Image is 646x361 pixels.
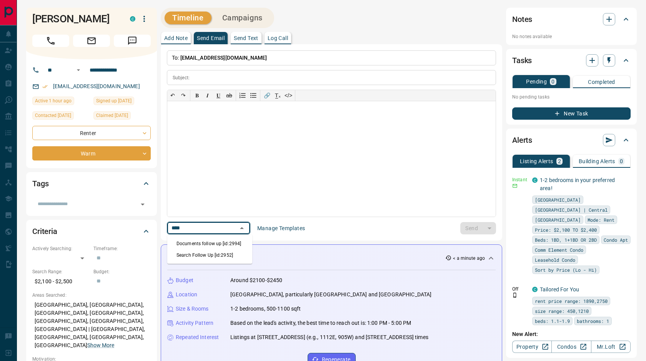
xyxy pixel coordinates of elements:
[224,90,235,101] button: ab
[96,112,128,119] span: Claimed [DATE]
[32,268,90,275] p: Search Range:
[591,341,631,353] a: Mr.Loft
[32,174,151,193] div: Tags
[191,90,202,101] button: 𝐁
[32,13,118,25] h1: [PERSON_NAME]
[180,55,267,61] span: [EMAIL_ADDRESS][DOMAIN_NAME]
[577,317,609,325] span: bathrooms: 1
[32,126,151,140] div: Renter
[176,333,219,341] p: Repeated Interest
[35,97,72,105] span: Active 1 hour ago
[74,65,83,75] button: Open
[32,111,90,122] div: Fri Sep 05 2025
[460,222,496,234] div: split button
[165,12,211,24] button: Timeline
[167,249,252,261] li: Search Follow Up [id:2952]
[540,177,615,191] a: 1-2 bedrooms in your preferred area!
[197,35,225,41] p: Send Email
[167,90,178,101] button: ↶
[178,90,189,101] button: ↷
[96,97,132,105] span: Signed up [DATE]
[237,90,248,101] button: Numbered list
[535,236,597,244] span: Beds: 1BD, 1+1BD OR 2BD
[176,291,197,299] p: Location
[535,196,581,204] span: [GEOGRAPHIC_DATA]
[164,35,188,41] p: Add Note
[512,183,518,189] svg: Email
[512,107,631,120] button: New Task
[230,291,431,299] p: [GEOGRAPHIC_DATA], particularly [GEOGRAPHIC_DATA] and [GEOGRAPHIC_DATA]
[535,256,575,264] span: Leasehold Condo
[213,90,224,101] button: 𝐔
[32,222,151,241] div: Criteria
[32,97,90,107] div: Thu Sep 11 2025
[32,299,151,352] p: [GEOGRAPHIC_DATA], [GEOGRAPHIC_DATA], [GEOGRAPHIC_DATA], [GEOGRAPHIC_DATA], [GEOGRAPHIC_DATA], [G...
[512,286,528,292] p: Off
[253,222,310,234] button: Manage Templates
[512,176,528,183] p: Instant
[526,79,547,84] p: Pending
[540,286,579,292] a: Tailored For You
[226,92,232,99] s: ab
[512,13,532,25] h2: Notes
[114,35,151,47] span: Message
[512,54,532,67] h2: Tasks
[248,90,259,101] button: Bullet list
[216,92,220,99] span: 𝐔
[53,83,140,89] a: [EMAIL_ADDRESS][DOMAIN_NAME]
[93,111,151,122] div: Fri Sep 05 2025
[535,226,597,234] span: Price: $2,100 TO $2,400
[604,236,628,244] span: Condo Apt
[268,35,288,41] p: Log Call
[167,50,496,65] p: To:
[532,177,538,183] div: condos.ca
[202,90,213,101] button: 𝑰
[535,297,608,305] span: rent price range: 1890,2750
[176,305,209,313] p: Size & Rooms
[215,12,270,24] button: Campaigns
[32,245,90,252] p: Actively Searching:
[32,292,151,299] p: Areas Searched:
[35,112,71,119] span: Contacted [DATE]
[32,275,90,288] p: $2,100 - $2,500
[230,305,301,313] p: 1-2 bedrooms, 500-1100 sqft
[520,159,553,164] p: Listing Alerts
[176,276,193,284] p: Budget
[512,341,552,353] a: Property
[512,91,631,103] p: No pending tasks
[176,319,213,327] p: Activity Pattern
[236,223,247,234] button: Close
[73,35,110,47] span: Email
[535,266,597,274] span: Sort by Price (Lo - Hi)
[42,84,48,89] svg: Email Verified
[93,245,151,252] p: Timeframe:
[512,51,631,70] div: Tasks
[512,33,631,40] p: No notes available
[230,319,411,327] p: Based on the lead's activity, the best time to reach out is: 1:00 PM - 5:00 PM
[535,206,608,214] span: [GEOGRAPHIC_DATA] | Central
[230,276,282,284] p: Around $2100-$2450
[32,177,48,190] h2: Tags
[588,216,614,224] span: Mode: Rent
[167,251,496,265] div: Activity Summary< a minute ago
[512,134,532,146] h2: Alerts
[551,341,591,353] a: Condos
[535,216,581,224] span: [GEOGRAPHIC_DATA]
[261,90,272,101] button: 🔗
[551,79,554,84] p: 0
[173,74,190,81] p: Subject:
[512,292,518,298] svg: Push Notification Only
[230,333,428,341] p: Listings at [STREET_ADDRESS] (e.g., 1112E, 905W) and [STREET_ADDRESS] times
[272,90,283,101] button: T̲ₓ
[234,35,258,41] p: Send Text
[535,246,583,254] span: Comm Element Condo
[512,131,631,149] div: Alerts
[167,238,252,249] li: Documents follow up [id:2994]
[32,35,69,47] span: Call
[588,79,615,85] p: Completed
[558,159,561,164] p: 2
[532,287,538,292] div: condos.ca
[32,225,57,237] h2: Criteria
[620,159,623,164] p: 0
[579,159,615,164] p: Building Alerts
